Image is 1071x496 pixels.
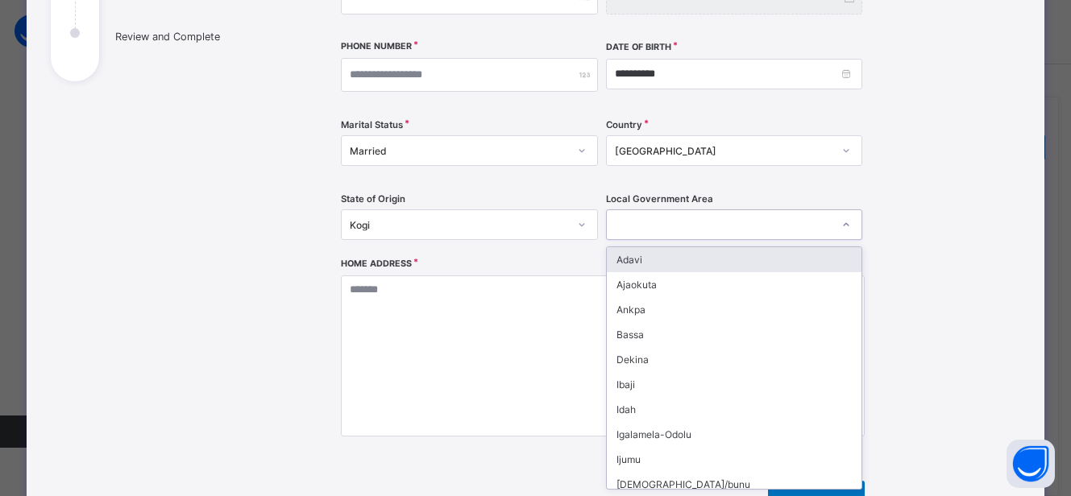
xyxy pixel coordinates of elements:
[607,347,862,372] div: Dekina
[606,193,713,205] span: Local Government Area
[607,372,862,397] div: Ibaji
[607,297,862,322] div: Ankpa
[607,397,862,422] div: Idah
[341,258,412,269] label: Home Address
[341,119,403,130] span: Marital Status
[350,219,568,231] div: Kogi
[606,42,671,52] label: Date of Birth
[606,119,642,130] span: Country
[607,447,862,472] div: Ijumu
[607,422,862,447] div: Igalamela-Odolu
[1007,440,1055,488] button: Open asap
[607,247,862,272] div: Adavi
[607,322,862,347] div: Bassa
[341,41,412,52] label: Phone Number
[615,145,833,157] div: [GEOGRAPHIC_DATA]
[341,193,405,205] span: State of Origin
[607,272,862,297] div: Ajaokuta
[350,145,568,157] div: Married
